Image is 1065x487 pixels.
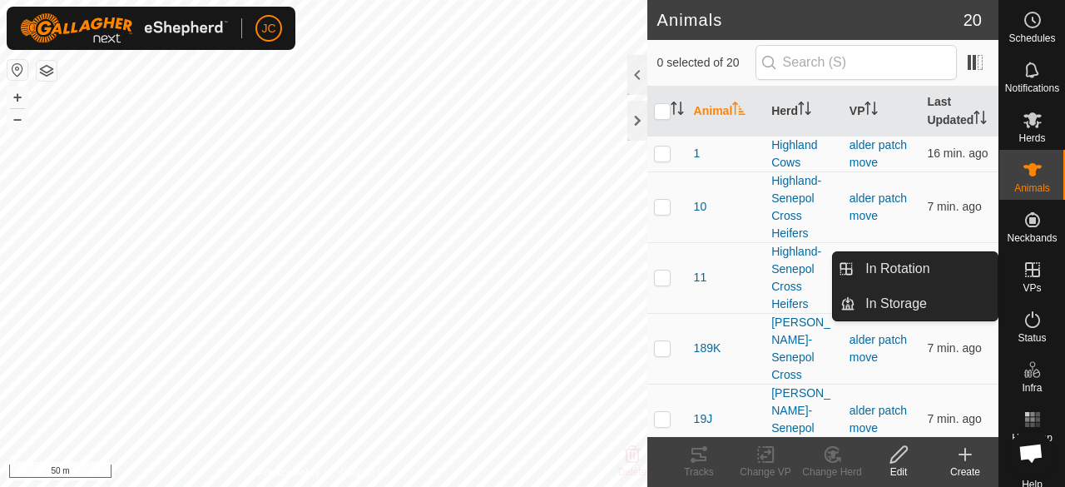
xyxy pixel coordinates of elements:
th: Last Updated [920,87,998,137]
span: Notifications [1005,83,1059,93]
span: 20 [963,7,982,32]
span: 189K [694,340,721,357]
a: In Storage [855,287,998,321]
span: Neckbands [1007,233,1057,243]
span: In Rotation [865,259,929,279]
li: In Storage [833,287,998,321]
span: Oct 6, 2025, 6:48 PM [927,412,981,425]
li: In Rotation [833,252,998,286]
img: Gallagher Logo [20,13,228,43]
p-sorticon: Activate to sort [864,104,878,117]
a: alder patch move [850,333,907,364]
div: Highland-Senepol Cross Heifers [771,243,836,313]
span: Herds [1018,133,1045,143]
div: Highland-Senepol Cross Heifers [771,172,836,242]
div: Change Herd [799,465,865,480]
span: Oct 6, 2025, 6:48 PM [927,200,981,213]
div: [PERSON_NAME]-Senepol Cross [771,314,836,384]
button: – [7,109,27,129]
th: VP [843,87,921,137]
p-sorticon: Activate to sort [732,104,745,117]
a: Privacy Policy [258,465,320,480]
span: Oct 6, 2025, 6:39 PM [927,147,988,160]
p-sorticon: Activate to sort [671,104,684,117]
span: JC [261,20,275,37]
span: 1 [694,145,701,162]
p-sorticon: Activate to sort [973,113,987,127]
div: Edit [865,465,932,480]
th: Herd [765,87,843,137]
div: Tracks [666,465,732,480]
span: 19J [694,410,713,428]
a: In Rotation [855,252,998,286]
div: Change VP [732,465,799,480]
button: Map Layers [37,61,57,81]
span: Infra [1022,383,1042,393]
button: + [7,87,27,107]
span: Oct 6, 2025, 6:49 PM [927,341,981,355]
a: Contact Us [339,465,389,480]
h2: Animals [657,10,963,30]
span: In Storage [865,294,927,314]
div: Highland Cows [771,137,836,171]
span: Heatmap [1012,433,1053,443]
div: [PERSON_NAME]-Senepol Cross [771,385,836,455]
a: alder patch move [850,191,907,222]
span: VPs [1023,283,1041,293]
span: Animals [1014,183,1050,193]
a: alder patch move [850,138,907,169]
span: 10 [694,198,707,216]
th: Animal [687,87,765,137]
input: Search (S) [755,45,957,80]
span: Status [1018,333,1046,343]
span: 11 [694,269,707,286]
a: alder patch move [850,404,907,435]
button: Reset Map [7,60,27,80]
p-sorticon: Activate to sort [798,104,811,117]
div: Open chat [1008,430,1053,475]
span: Schedules [1008,33,1055,43]
div: Create [932,465,998,480]
span: 0 selected of 20 [657,54,755,72]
